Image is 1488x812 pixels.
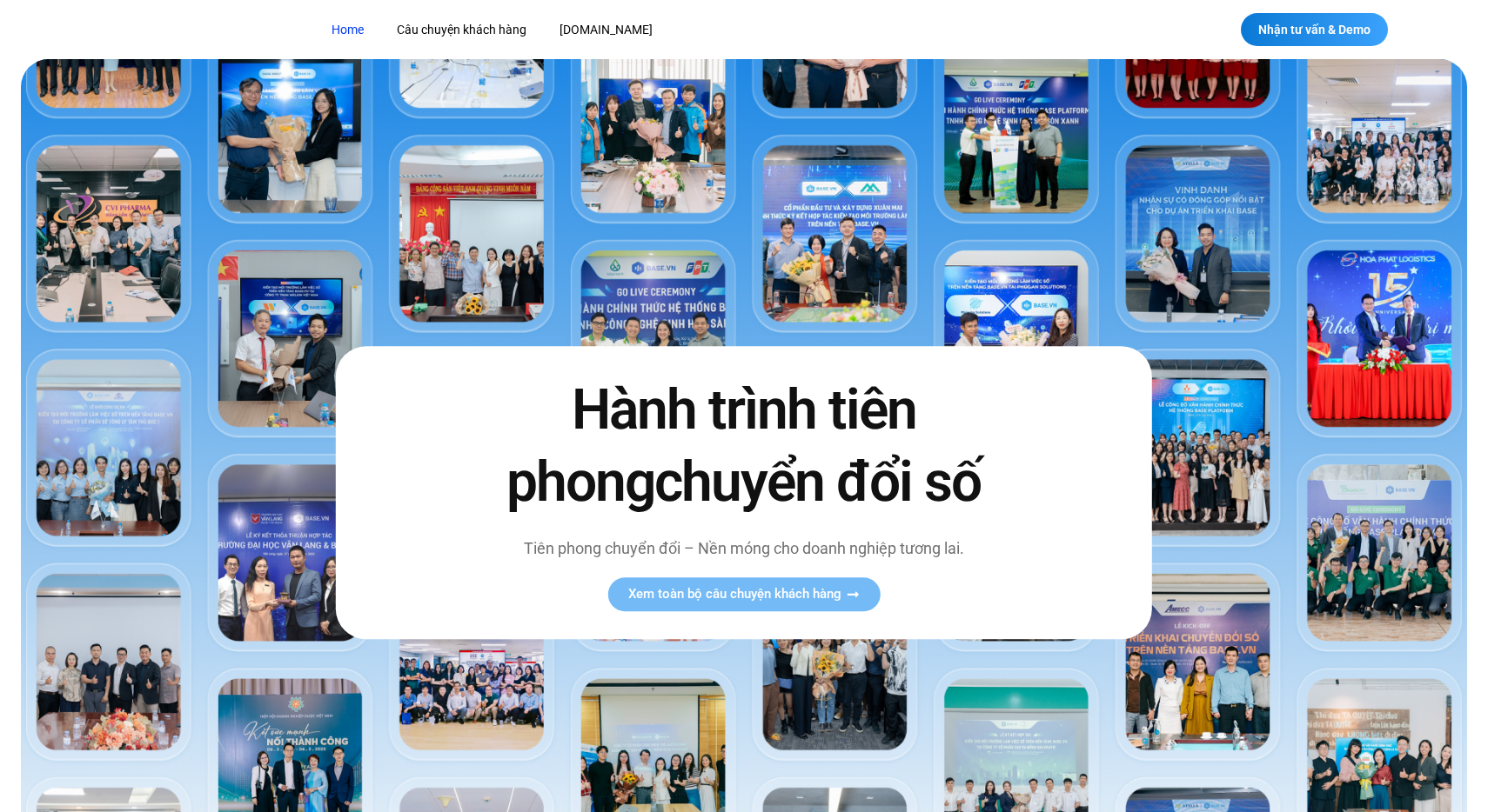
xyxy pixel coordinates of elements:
[654,450,981,516] span: chuyển đổi số
[1258,23,1371,36] span: Nhận tư vấn & Demo
[1241,13,1388,46] a: Nhận tư vấn & Demo
[546,14,666,46] a: [DOMAIN_NAME]
[470,536,1018,560] p: Tiên phong chuyển đổi – Nền móng cho doanh nghiệp tương lai.
[607,577,880,611] a: Xem toàn bộ câu chuyện khách hàng
[318,14,377,46] a: Home
[470,374,1018,518] h2: Hành trình tiên phong
[628,588,841,601] span: Xem toàn bộ câu chuyện khách hàng
[384,14,540,46] a: Câu chuyện khách hàng
[318,14,993,46] nav: Menu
